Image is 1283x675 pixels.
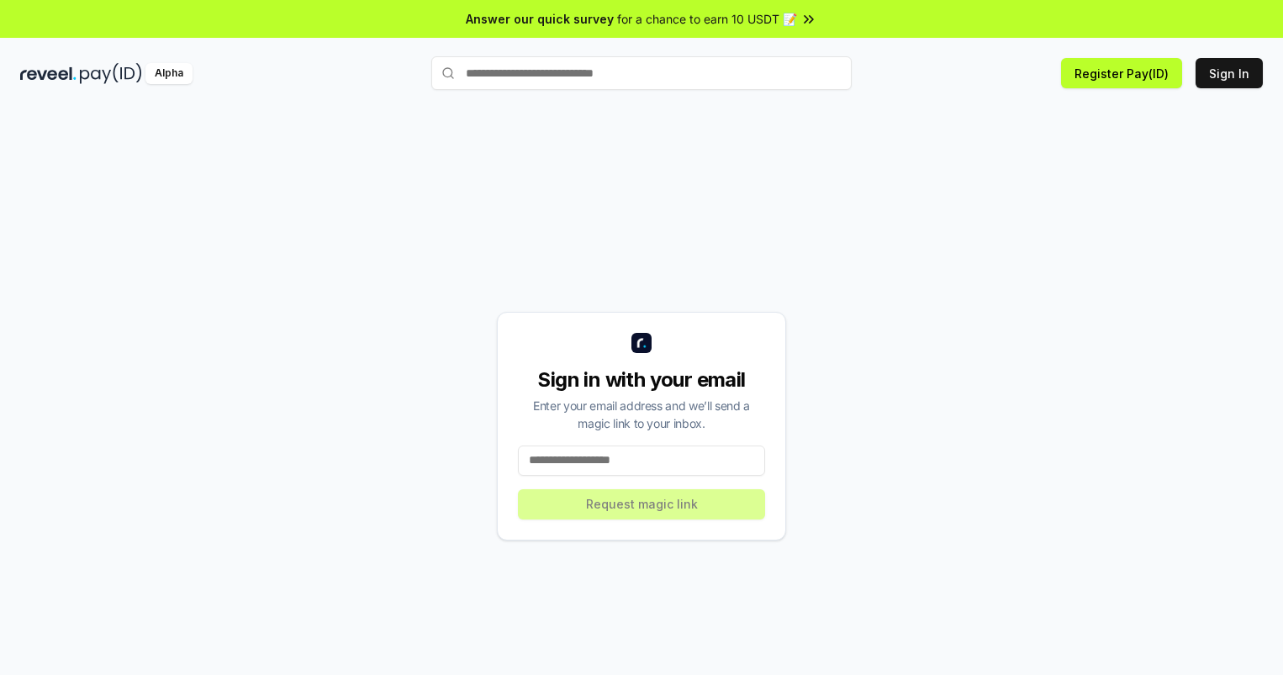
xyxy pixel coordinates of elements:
div: Enter your email address and we’ll send a magic link to your inbox. [518,397,765,432]
img: reveel_dark [20,63,77,84]
div: Alpha [145,63,193,84]
div: Sign in with your email [518,367,765,393]
span: for a chance to earn 10 USDT 📝 [617,10,797,28]
span: Answer our quick survey [466,10,614,28]
img: pay_id [80,63,142,84]
button: Register Pay(ID) [1061,58,1182,88]
button: Sign In [1196,58,1263,88]
img: logo_small [631,333,652,353]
